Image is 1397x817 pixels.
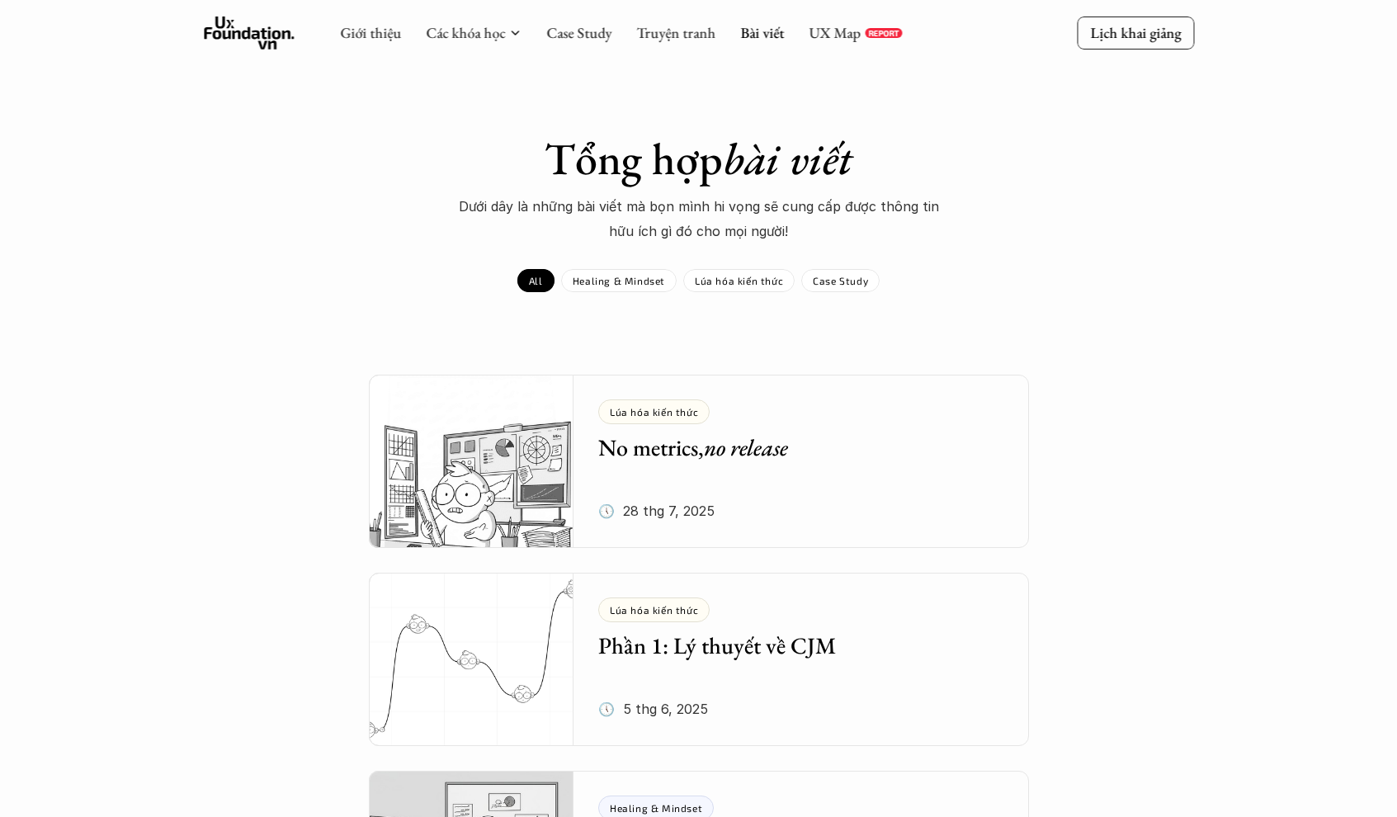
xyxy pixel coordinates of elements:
p: Healing & Mindset [573,275,665,286]
a: Truyện tranh [636,23,715,42]
a: UX Map [809,23,861,42]
h1: Tổng hợp [410,132,988,186]
h5: Phần 1: Lý thuyết về CJM [598,630,979,660]
a: 🕔 5 thg 6, 2025 [369,573,1029,746]
p: 🕔 5 thg 6, 2025 [598,697,708,721]
a: 🕔 28 thg 7, 2025 [369,375,1029,548]
p: Healing & Mindset [610,802,702,814]
a: Giới thiệu [340,23,401,42]
em: no release [704,432,788,462]
p: Lịch khai giảng [1090,23,1181,42]
h5: No metrics, [598,432,979,462]
a: Bài viết [740,23,784,42]
p: REPORT [868,28,899,38]
a: Case Study [546,23,611,42]
p: 🕔 28 thg 7, 2025 [598,498,715,523]
p: Lúa hóa kiến thức [610,604,698,616]
em: bài viết [723,130,852,187]
p: Lúa hóa kiến thức [610,406,698,418]
p: Lúa hóa kiến thức [695,275,783,286]
p: Case Study [813,275,868,286]
p: All [529,275,543,286]
p: Dưới dây là những bài viết mà bọn mình hi vọng sẽ cung cấp được thông tin hữu ích gì đó cho mọi n... [451,194,946,244]
a: Các khóa học [426,23,505,42]
a: Lịch khai giảng [1077,17,1194,49]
